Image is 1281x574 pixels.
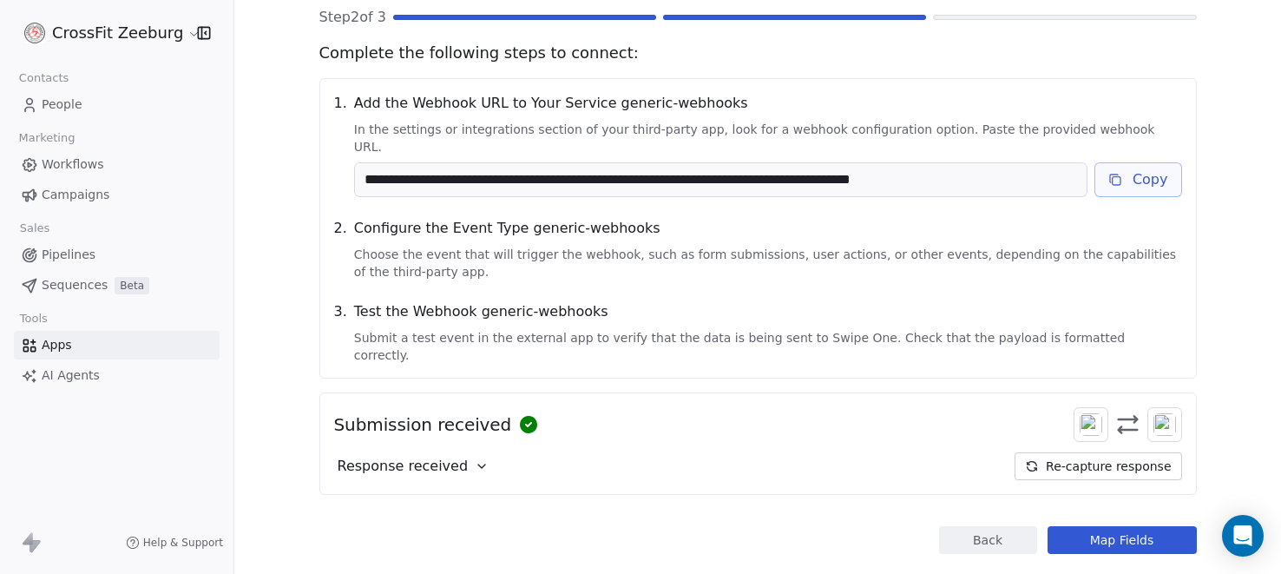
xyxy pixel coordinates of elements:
span: AI Agents [42,366,100,385]
span: Sales [12,215,57,241]
span: Help & Support [143,536,223,550]
img: webhooks.svg [1153,413,1176,436]
button: Copy [1094,162,1182,197]
button: Back [939,526,1037,554]
a: Workflows [14,150,220,179]
span: Response received [338,456,469,477]
a: People [14,90,220,119]
span: 1 . [334,93,347,197]
span: Step 2 of 3 [319,7,386,28]
span: Apps [42,336,72,354]
span: Complete the following steps to connect: [319,42,1197,64]
a: Pipelines [14,241,220,269]
span: CrossFit Zeeburg [52,22,183,44]
span: Pipelines [42,246,95,264]
span: Add the Webhook URL to Your Service generic-webhooks [354,93,1182,114]
a: AI Agents [14,361,220,390]
span: 3 . [334,301,347,364]
a: Help & Support [126,536,223,550]
span: Configure the Event Type generic-webhooks [354,218,1182,239]
button: Re-capture response [1015,452,1181,480]
div: Open Intercom Messenger [1222,515,1264,557]
span: Submit a test event in the external app to verify that the data is being sent to Swipe One. Check... [354,329,1182,364]
span: Marketing [11,125,82,151]
span: People [42,96,82,114]
span: Tools [12,306,55,332]
span: Workflows [42,155,104,174]
span: Sequences [42,276,108,294]
a: SequencesBeta [14,271,220,300]
span: Campaigns [42,186,109,204]
span: Contacts [11,65,76,91]
button: CrossFit Zeeburg [21,18,185,48]
img: swipeonelogo.svg [1080,413,1102,436]
span: In the settings or integrations section of your third-party app, look for a webhook configuration... [354,121,1182,155]
span: Test the Webhook generic-webhooks [354,301,1182,322]
a: Campaigns [14,181,220,209]
span: Choose the event that will trigger the webhook, such as form submissions, user actions, or other ... [354,246,1182,280]
img: logo%20website.jpg [24,23,45,43]
button: Map Fields [1048,526,1197,554]
span: Beta [115,277,149,294]
a: Apps [14,331,220,360]
span: Submission received [334,412,512,437]
span: 2 . [334,218,347,280]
